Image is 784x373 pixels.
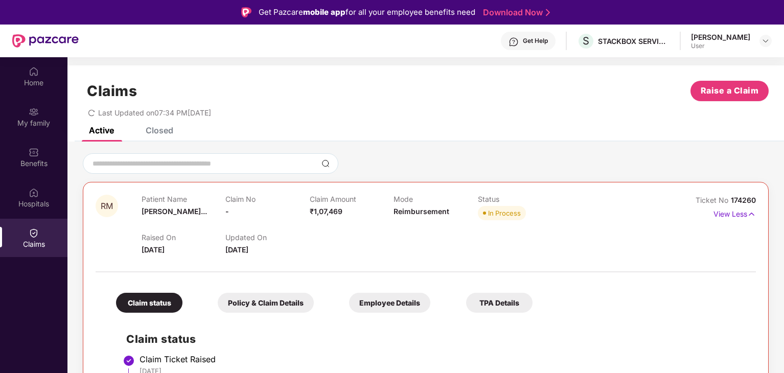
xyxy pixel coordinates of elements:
div: Claim status [116,293,182,313]
div: Active [89,125,114,135]
button: Raise a Claim [690,81,769,101]
strong: mobile app [303,7,345,17]
div: TPA Details [466,293,533,313]
p: Status [478,195,562,203]
img: svg+xml;base64,PHN2ZyBpZD0iU3RlcC1Eb25lLTMyeDMyIiB4bWxucz0iaHR0cDovL3d3dy53My5vcmcvMjAwMC9zdmciIH... [123,355,135,367]
p: Claim No [225,195,309,203]
div: Closed [146,125,173,135]
div: Policy & Claim Details [218,293,314,313]
p: Raised On [142,233,225,242]
img: svg+xml;base64,PHN2ZyBpZD0iQmVuZWZpdHMiIHhtbG5zPSJodHRwOi8vd3d3LnczLm9yZy8yMDAwL3N2ZyIgd2lkdGg9Ij... [29,147,39,157]
a: Download Now [483,7,547,18]
span: Reimbursement [394,207,449,216]
div: Claim Ticket Raised [140,354,746,364]
span: Raise a Claim [701,84,759,97]
img: New Pazcare Logo [12,34,79,48]
h1: Claims [87,82,137,100]
span: [DATE] [142,245,165,254]
div: STACKBOX SERVICES PRIVATE LIMITED [598,36,670,46]
img: svg+xml;base64,PHN2ZyBpZD0iSGVscC0zMngzMiIgeG1sbnM9Imh0dHA6Ly93d3cudzMub3JnLzIwMDAvc3ZnIiB3aWR0aD... [509,37,519,47]
p: Claim Amount [310,195,394,203]
div: Get Help [523,37,548,45]
div: User [691,42,750,50]
span: - [225,207,229,216]
span: ₹1,07,469 [310,207,342,216]
span: [PERSON_NAME]... [142,207,207,216]
div: In Process [488,208,521,218]
p: Mode [394,195,477,203]
img: svg+xml;base64,PHN2ZyB4bWxucz0iaHR0cDovL3d3dy53My5vcmcvMjAwMC9zdmciIHdpZHRoPSIxNyIgaGVpZ2h0PSIxNy... [747,208,756,220]
span: Ticket No [696,196,731,204]
img: svg+xml;base64,PHN2ZyBpZD0iRHJvcGRvd24tMzJ4MzIiIHhtbG5zPSJodHRwOi8vd3d3LnczLm9yZy8yMDAwL3N2ZyIgd2... [762,37,770,45]
img: svg+xml;base64,PHN2ZyBpZD0iSG9zcGl0YWxzIiB4bWxucz0iaHR0cDovL3d3dy53My5vcmcvMjAwMC9zdmciIHdpZHRoPS... [29,188,39,198]
span: [DATE] [225,245,248,254]
p: Updated On [225,233,309,242]
img: svg+xml;base64,PHN2ZyB3aWR0aD0iMjAiIGhlaWdodD0iMjAiIHZpZXdCb3g9IjAgMCAyMCAyMCIgZmlsbD0ibm9uZSIgeG... [29,107,39,117]
div: Get Pazcare for all your employee benefits need [259,6,475,18]
div: Employee Details [349,293,430,313]
img: svg+xml;base64,PHN2ZyBpZD0iSG9tZSIgeG1sbnM9Imh0dHA6Ly93d3cudzMub3JnLzIwMDAvc3ZnIiB3aWR0aD0iMjAiIG... [29,66,39,77]
span: redo [88,108,95,117]
span: S [583,35,589,47]
img: Logo [241,7,251,17]
p: View Less [713,206,756,220]
img: svg+xml;base64,PHN2ZyBpZD0iU2VhcmNoLTMyeDMyIiB4bWxucz0iaHR0cDovL3d3dy53My5vcmcvMjAwMC9zdmciIHdpZH... [321,159,330,168]
img: Stroke [546,7,550,18]
span: 174260 [731,196,756,204]
span: Last Updated on 07:34 PM[DATE] [98,108,211,117]
span: RM [101,202,113,211]
h2: Claim status [126,331,746,347]
img: svg+xml;base64,PHN2ZyBpZD0iQ2xhaW0iIHhtbG5zPSJodHRwOi8vd3d3LnczLm9yZy8yMDAwL3N2ZyIgd2lkdGg9IjIwIi... [29,228,39,238]
div: [PERSON_NAME] [691,32,750,42]
p: Patient Name [142,195,225,203]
